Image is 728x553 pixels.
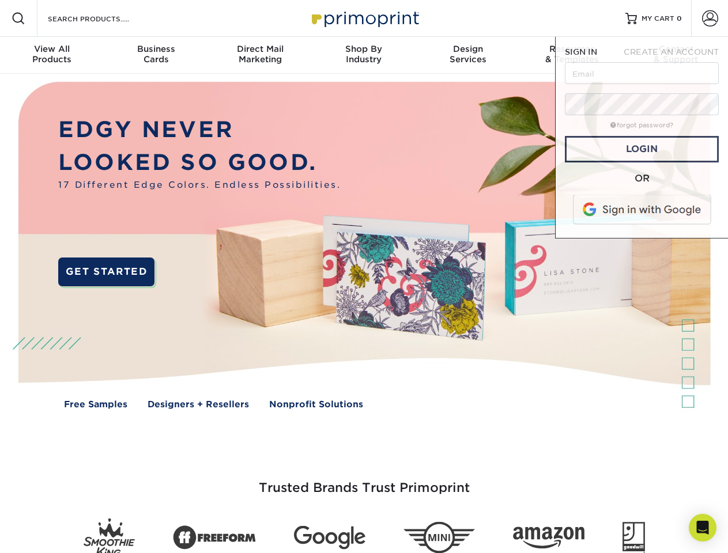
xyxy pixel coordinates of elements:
[416,44,520,54] span: Design
[104,44,208,54] span: Business
[64,398,127,411] a: Free Samples
[27,453,701,509] h3: Trusted Brands Trust Primoprint
[642,14,674,24] span: MY CART
[623,522,645,553] img: Goodwill
[312,44,416,54] span: Shop By
[565,62,719,84] input: Email
[294,526,365,550] img: Google
[520,37,624,74] a: Resources& Templates
[624,47,719,56] span: CREATE AN ACCOUNT
[58,179,341,192] span: 17 Different Edge Colors. Endless Possibilities.
[312,37,416,74] a: Shop ByIndustry
[610,122,673,129] a: forgot password?
[58,146,341,179] p: LOOKED SO GOOD.
[565,47,597,56] span: SIGN IN
[104,44,208,65] div: Cards
[689,514,716,541] div: Open Intercom Messenger
[208,37,312,74] a: Direct MailMarketing
[416,44,520,65] div: Services
[307,6,422,31] img: Primoprint
[677,14,682,22] span: 0
[520,44,624,54] span: Resources
[148,398,249,411] a: Designers + Resellers
[416,37,520,74] a: DesignServices
[208,44,312,54] span: Direct Mail
[104,37,208,74] a: BusinessCards
[312,44,416,65] div: Industry
[520,44,624,65] div: & Templates
[3,518,98,549] iframe: Google Customer Reviews
[47,12,159,25] input: SEARCH PRODUCTS.....
[208,44,312,65] div: Marketing
[58,113,341,146] p: EDGY NEVER
[565,172,719,185] div: OR
[269,398,363,411] a: Nonprofit Solutions
[513,527,584,549] img: Amazon
[58,257,154,286] a: GET STARTED
[565,136,719,162] a: Login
